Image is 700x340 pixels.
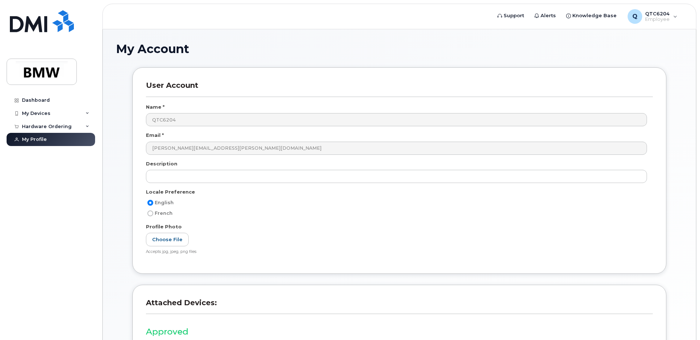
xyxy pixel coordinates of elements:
h3: User Account [146,81,653,97]
h1: My Account [116,42,683,55]
span: English [155,200,174,205]
label: Profile Photo [146,223,182,230]
label: Description [146,160,177,167]
input: English [147,200,153,206]
span: French [155,210,173,216]
h3: Attached Devices: [146,298,653,314]
label: Email * [146,132,164,139]
input: French [147,210,153,216]
label: Locale Preference [146,188,195,195]
label: Name * [146,104,165,111]
label: Choose File [146,233,189,246]
h3: Approved [146,327,653,336]
div: Accepts jpg, jpeg, png files [146,249,647,255]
